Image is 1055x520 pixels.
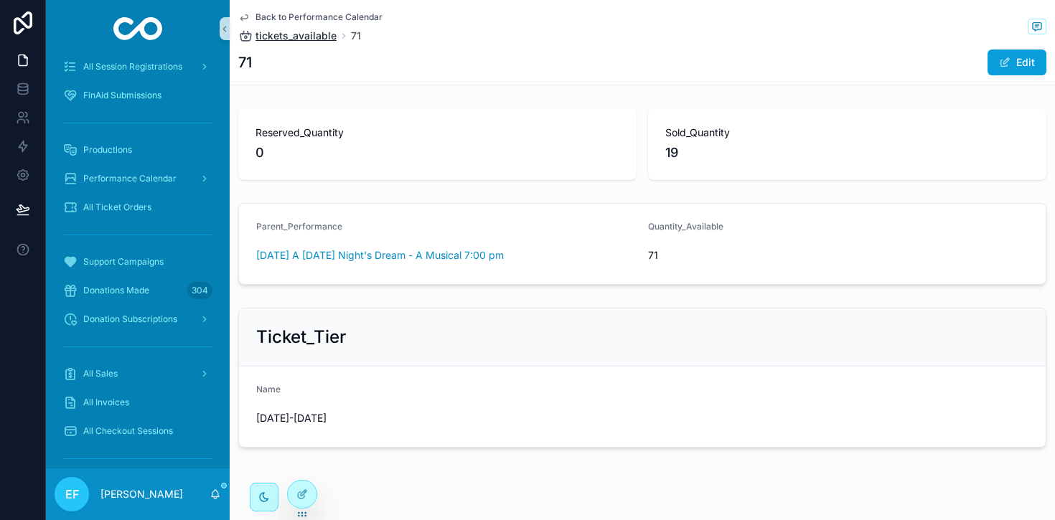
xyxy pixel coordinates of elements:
[256,221,342,232] span: Parent_Performance
[55,82,221,108] a: FinAid Submissions
[187,282,212,299] div: 304
[238,11,383,23] a: Back to Performance Calendar
[238,29,337,43] a: tickets_available
[256,326,346,349] h2: Ticket_Tier
[83,144,132,156] span: Productions
[351,29,361,43] a: 71
[55,137,221,163] a: Productions
[665,143,1029,163] span: 19
[256,384,281,394] span: Name
[65,486,79,503] span: EF
[255,29,337,43] span: tickets_available
[988,49,1046,75] button: Edit
[55,389,221,415] a: All Invoices
[255,11,383,23] span: Back to Performance Calendar
[46,57,230,468] div: scrollable content
[83,90,161,101] span: FinAid Submissions
[55,194,221,220] a: All Ticket Orders
[256,248,504,263] a: [DATE] A [DATE] Night's Dream - A Musical 7:00 pm
[55,54,221,80] a: All Session Registrations
[255,143,619,163] span: 0
[55,166,221,192] a: Performance Calendar
[648,221,723,232] span: Quantity_Available
[83,313,177,325] span: Donation Subscriptions
[55,361,221,387] a: All Sales
[55,249,221,275] a: Support Campaigns
[83,425,173,437] span: All Checkout Sessions
[256,411,637,425] span: [DATE]-[DATE]
[648,248,1028,263] span: 71
[83,285,149,296] span: Donations Made
[83,61,182,72] span: All Session Registrations
[83,368,118,379] span: All Sales
[100,487,183,501] p: [PERSON_NAME]
[55,278,221,303] a: Donations Made304
[83,397,129,408] span: All Invoices
[83,256,164,268] span: Support Campaigns
[238,52,252,72] h1: 71
[83,202,151,213] span: All Ticket Orders
[55,306,221,332] a: Donation Subscriptions
[83,173,177,184] span: Performance Calendar
[665,126,1029,140] span: Sold_Quantity
[55,418,221,444] a: All Checkout Sessions
[255,126,619,140] span: Reserved_Quantity
[113,17,163,40] img: App logo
